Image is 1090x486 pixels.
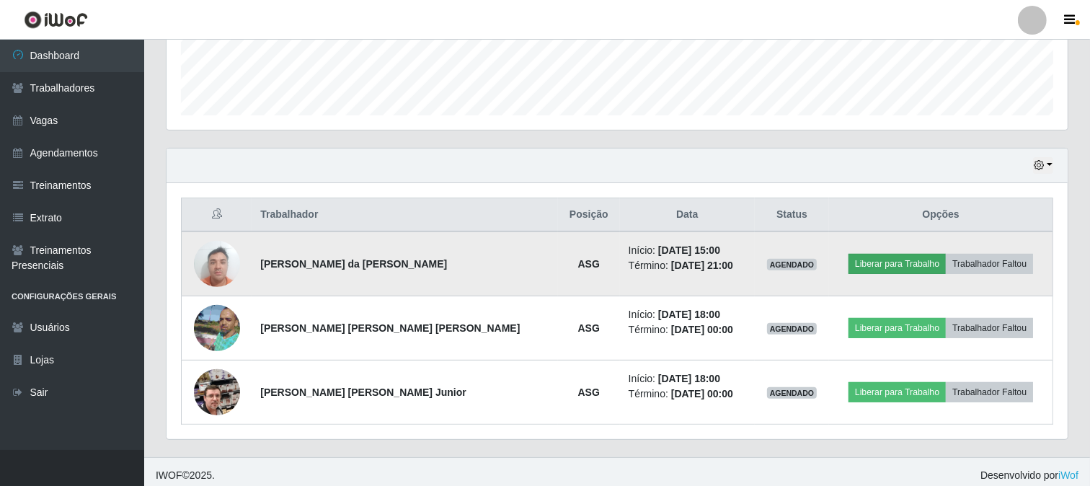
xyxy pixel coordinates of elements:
[658,309,720,320] time: [DATE] 18:00
[194,297,240,359] img: 1650917429067.jpeg
[629,386,746,402] li: Término:
[194,351,240,433] img: 1699235527028.jpeg
[194,233,240,294] img: 1678478757284.jpeg
[260,258,447,270] strong: [PERSON_NAME] da [PERSON_NAME]
[629,371,746,386] li: Início:
[156,469,182,481] span: IWOF
[946,318,1033,338] button: Trabalhador Faltou
[658,373,720,384] time: [DATE] 18:00
[767,387,817,399] span: AGENDADO
[671,260,733,271] time: [DATE] 21:00
[767,259,817,270] span: AGENDADO
[946,382,1033,402] button: Trabalhador Faltou
[755,198,829,232] th: Status
[946,254,1033,274] button: Trabalhador Faltou
[671,388,733,399] time: [DATE] 00:00
[671,324,733,335] time: [DATE] 00:00
[848,382,946,402] button: Liberar para Trabalho
[629,258,746,273] li: Término:
[558,198,620,232] th: Posição
[629,307,746,322] li: Início:
[1058,469,1078,481] a: iWof
[848,254,946,274] button: Liberar para Trabalho
[578,322,600,334] strong: ASG
[156,468,215,483] span: © 2025 .
[980,468,1078,483] span: Desenvolvido por
[848,318,946,338] button: Liberar para Trabalho
[767,323,817,335] span: AGENDADO
[578,258,600,270] strong: ASG
[658,244,720,256] time: [DATE] 15:00
[829,198,1053,232] th: Opções
[629,322,746,337] li: Término:
[260,386,466,398] strong: [PERSON_NAME] [PERSON_NAME] Junior
[620,198,755,232] th: Data
[260,322,520,334] strong: [PERSON_NAME] [PERSON_NAME] [PERSON_NAME]
[629,243,746,258] li: Início:
[24,11,88,29] img: CoreUI Logo
[578,386,600,398] strong: ASG
[252,198,558,232] th: Trabalhador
